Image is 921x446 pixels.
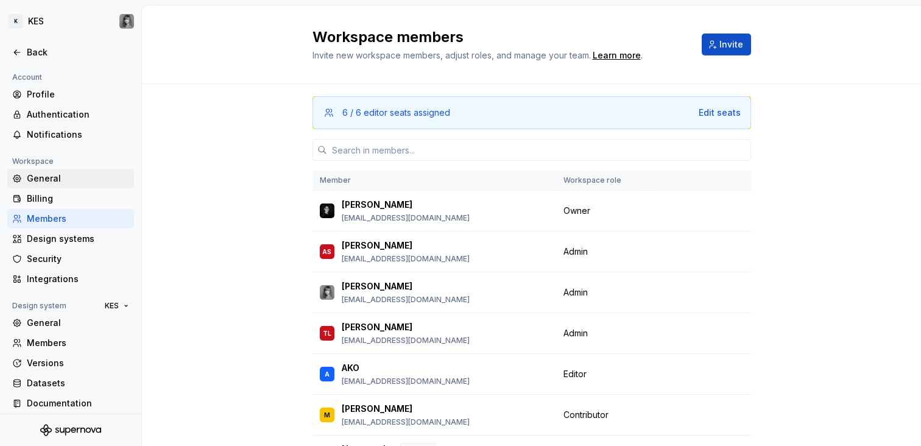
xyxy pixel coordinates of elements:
[342,417,470,427] p: [EMAIL_ADDRESS][DOMAIN_NAME]
[662,410,707,420] span: Change role
[563,409,609,421] span: Contributor
[324,409,330,421] div: M
[556,171,649,191] th: Workspace role
[2,8,139,35] button: KKESKatarzyna Tomżyńska
[27,337,129,349] div: Members
[342,213,470,223] p: [EMAIL_ADDRESS][DOMAIN_NAME]
[7,269,134,289] a: Integrations
[27,129,129,141] div: Notifications
[684,288,729,297] span: Change role
[322,246,331,258] div: AS
[27,108,129,121] div: Authentication
[312,171,556,191] th: Member
[27,273,129,285] div: Integrations
[27,88,129,101] div: Profile
[27,46,129,58] div: Back
[7,169,134,188] a: General
[563,368,587,380] span: Editor
[342,254,470,264] p: [EMAIL_ADDRESS][DOMAIN_NAME]
[657,366,722,383] button: Change role
[40,424,101,436] svg: Supernova Logo
[27,357,129,369] div: Versions
[7,333,134,353] a: Members
[563,246,588,258] span: Admin
[7,43,134,62] a: Back
[327,139,751,161] input: Search in members...
[27,317,129,329] div: General
[342,280,412,292] p: [PERSON_NAME]
[323,327,331,339] div: TL
[7,299,71,313] div: Design system
[657,325,722,342] button: Change role
[7,209,134,228] a: Members
[342,403,412,415] p: [PERSON_NAME]
[342,362,359,374] p: AKO
[7,105,134,124] a: Authentication
[591,51,643,60] span: .
[593,49,641,62] a: Learn more
[7,125,134,144] a: Notifications
[28,15,44,27] div: KES
[27,233,129,245] div: Design systems
[27,377,129,389] div: Datasets
[325,368,330,380] div: A
[342,239,412,252] p: [PERSON_NAME]
[702,34,751,55] button: Invite
[662,369,707,379] span: Change role
[342,377,470,386] p: [EMAIL_ADDRESS][DOMAIN_NAME]
[342,295,470,305] p: [EMAIL_ADDRESS][DOMAIN_NAME]
[657,243,722,260] button: Change role
[320,285,334,300] img: Katarzyna Tomżyńska
[342,321,412,333] p: [PERSON_NAME]
[342,107,450,119] div: 6 / 6 editor seats assigned
[563,327,588,339] span: Admin
[7,70,47,85] div: Account
[7,229,134,249] a: Design systems
[27,193,129,205] div: Billing
[657,406,722,423] button: Change role
[7,189,134,208] a: Billing
[27,397,129,409] div: Documentation
[719,38,743,51] span: Invite
[7,85,134,104] a: Profile
[320,204,334,218] img: Kim Huynh Lyngbo
[27,253,129,265] div: Security
[7,373,134,393] a: Datasets
[9,14,23,29] div: K
[662,247,707,257] span: Change role
[27,172,129,185] div: General
[312,27,687,47] h2: Workspace members
[105,301,119,311] span: KES
[7,313,134,333] a: General
[27,213,129,225] div: Members
[7,394,134,413] a: Documentation
[679,284,744,301] button: Change role
[699,107,741,119] button: Edit seats
[7,249,134,269] a: Security
[312,50,591,60] span: Invite new workspace members, adjust roles, and manage your team.
[662,328,707,338] span: Change role
[342,336,470,345] p: [EMAIL_ADDRESS][DOMAIN_NAME]
[7,154,58,169] div: Workspace
[563,286,588,299] span: Admin
[7,353,134,373] a: Versions
[119,14,134,29] img: Katarzyna Tomżyńska
[563,205,590,217] span: Owner
[342,199,412,211] p: [PERSON_NAME]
